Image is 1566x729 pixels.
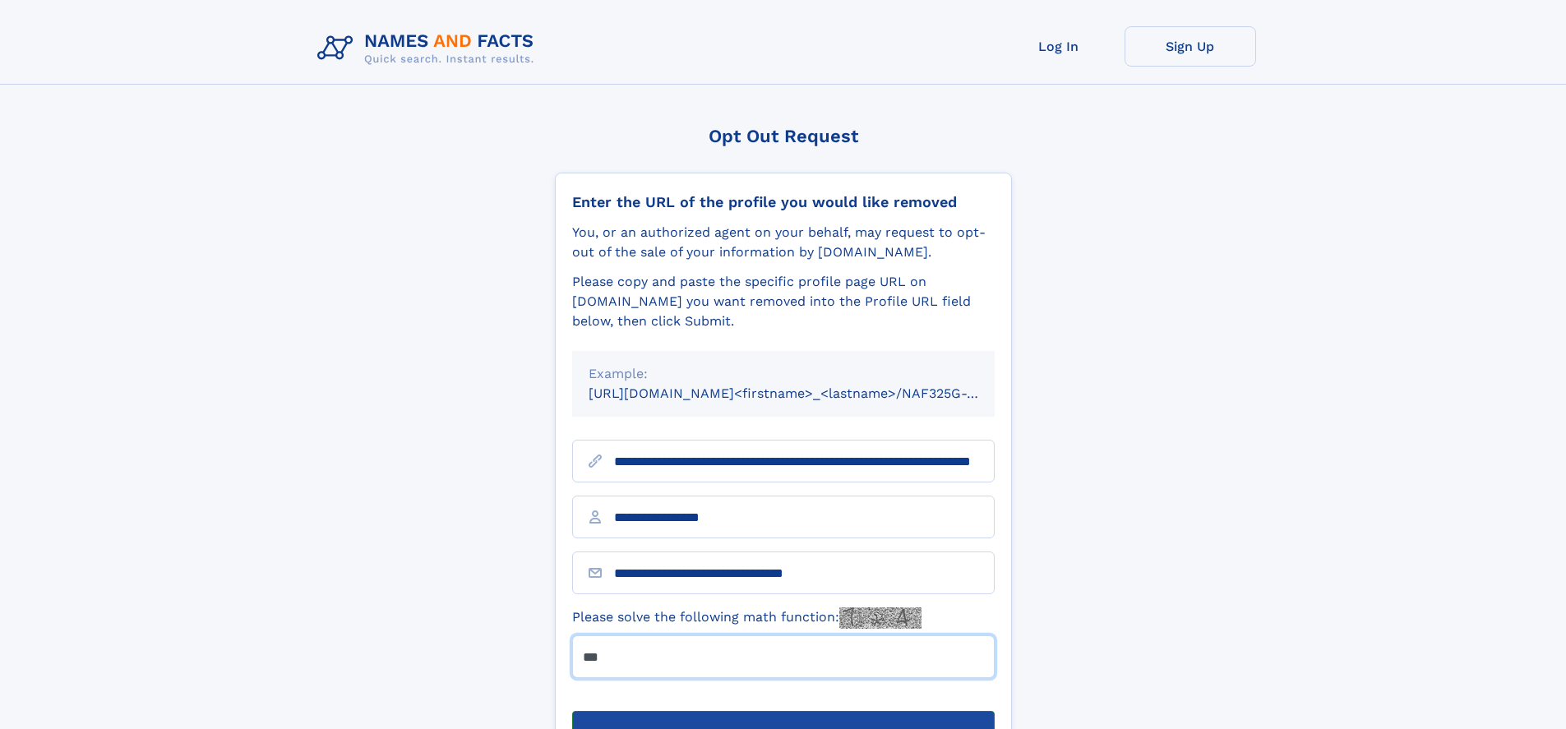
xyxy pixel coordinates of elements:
[589,385,1026,401] small: [URL][DOMAIN_NAME]<firstname>_<lastname>/NAF325G-xxxxxxxx
[572,193,995,211] div: Enter the URL of the profile you would like removed
[572,223,995,262] div: You, or an authorized agent on your behalf, may request to opt-out of the sale of your informatio...
[589,364,978,384] div: Example:
[555,126,1012,146] div: Opt Out Request
[572,607,922,629] label: Please solve the following math function:
[1125,26,1256,67] a: Sign Up
[993,26,1125,67] a: Log In
[572,272,995,331] div: Please copy and paste the specific profile page URL on [DOMAIN_NAME] you want removed into the Pr...
[311,26,547,71] img: Logo Names and Facts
